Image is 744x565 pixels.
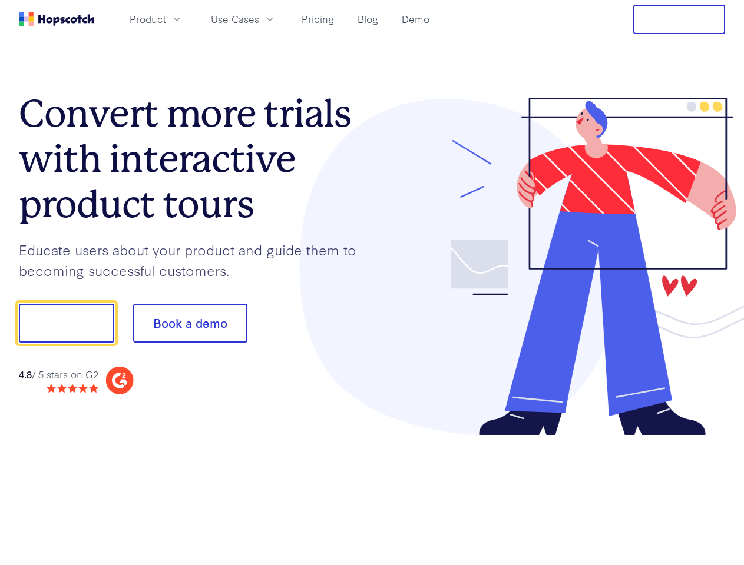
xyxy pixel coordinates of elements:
button: Use Cases [204,9,283,29]
span: Product [130,12,166,26]
a: Blog [353,9,383,29]
h1: Convert more trials with interactive product tours [19,91,372,227]
div: / 5 stars on G2 [19,367,98,382]
span: Use Cases [211,12,259,26]
p: Educate users about your product and guide them to becoming successful customers. [19,240,372,280]
strong: 4.8 [19,367,32,381]
a: Demo [397,9,434,29]
a: Home [19,12,94,26]
button: Product [123,9,190,29]
button: Book a demo [133,304,247,343]
button: Show me! [19,304,114,343]
a: Pricing [297,9,339,29]
button: Free Trial [633,5,725,34]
